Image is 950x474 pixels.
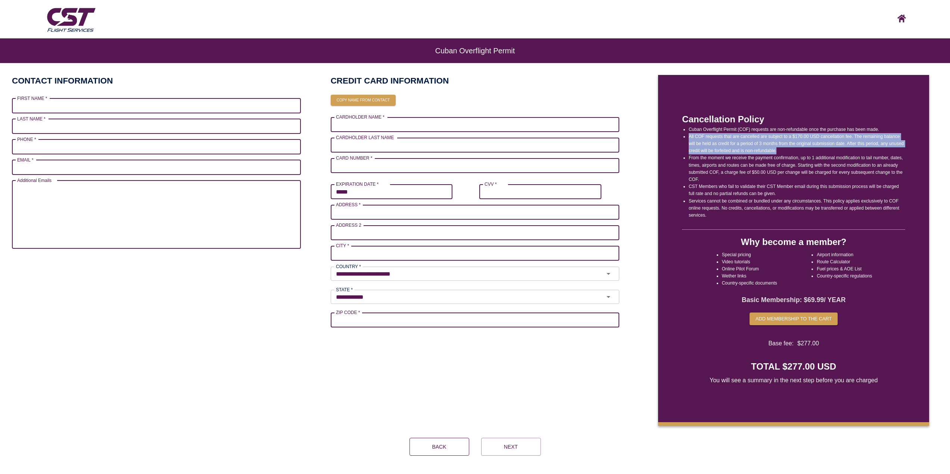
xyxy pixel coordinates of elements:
[336,114,384,120] label: CARDHOLDER NAME *
[817,251,872,258] li: Airport information
[331,75,620,87] h2: CREDIT CARD INFORMATION
[722,273,777,280] li: Wether links
[17,116,46,122] label: LAST NAME *
[741,236,847,248] h4: Why become a member?
[17,250,296,257] p: Up to X email addresses separated by a comma
[409,438,469,456] button: Back
[722,258,777,266] li: Video tutorials
[17,136,36,142] label: PHONE *
[722,251,777,258] li: Special pricing
[682,113,905,126] p: Cancellation Policy
[689,154,905,183] li: From the moment we receive the payment confirmation, up to 1 additional modification to tail numb...
[336,201,361,208] label: ADDRESS *
[817,273,872,280] li: Country-specific regulations
[336,155,372,161] label: CARD NUMBER *
[768,339,794,348] span: Base fee:
[12,75,113,87] h2: CONTACT INFORMATION
[600,292,617,302] button: Open
[722,266,777,273] li: Online Pilot Forum
[751,360,836,373] h4: TOTAL $277.00 USD
[600,269,617,279] button: Open
[331,95,396,106] button: Copy name from contact
[336,263,361,270] label: COUNTRY *
[17,177,52,183] label: Additional Emails
[17,157,34,163] label: EMAIL *
[45,5,97,34] img: CST Flight Services logo
[797,339,819,348] span: $ 277.00
[336,222,361,228] label: ADDRESS 2
[750,313,838,325] button: Add membership to the cart
[336,242,349,249] label: CITY *
[481,438,541,456] button: Next
[817,266,872,273] li: Fuel prices & AOE List
[689,133,905,155] li: All COF requests that are cancelled are subject to a $170.00 USD cancellation fee. The remaining ...
[336,286,353,293] label: STATE *
[710,376,878,385] span: You will see a summary in the next step before you are charged
[722,280,777,287] li: Country-specific documents
[336,309,360,316] label: ZIP CODE *
[30,50,920,51] h6: Cuban Overflight Permit
[689,126,905,133] li: Cuban Overflight Permit (COF) requests are non-refundable once the purchase has been made.
[897,15,906,22] img: CST logo, click here to go home screen
[817,258,872,266] li: Route Calculator
[485,181,497,187] label: CVV *
[689,198,905,219] li: Services cannot be combined or bundled under any circumstances. This policy applies exclusively t...
[336,134,394,141] label: CARDHOLDER LAST NAME
[689,183,905,197] li: CST Members who fail to validate their CST Member email during this submission process will be ch...
[742,296,845,304] strong: Basic Membership: $ 69.99 / YEAR
[336,181,379,187] label: EXPIRATION DATE *
[17,95,47,101] label: FIRST NAME *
